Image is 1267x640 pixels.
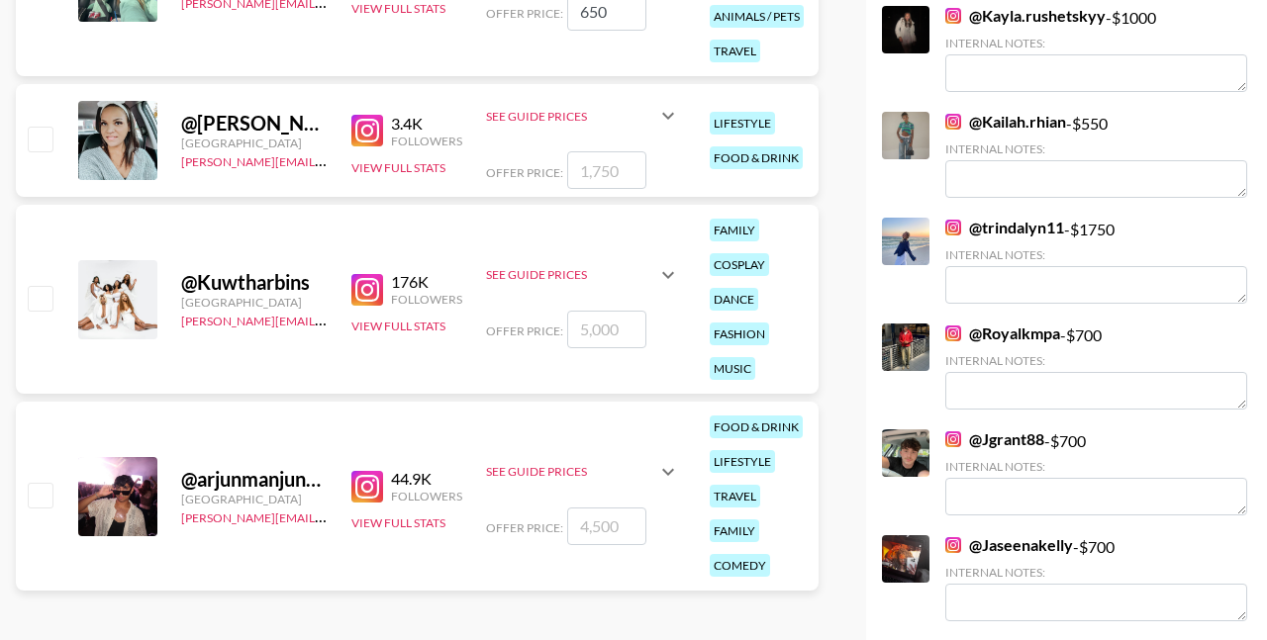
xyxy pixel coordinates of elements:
[351,274,383,306] img: Instagram
[181,295,328,310] div: [GEOGRAPHIC_DATA]
[181,492,328,506] div: [GEOGRAPHIC_DATA]
[945,535,1073,555] a: @Jaseenakelly
[945,535,1247,621] div: - $ 700
[486,267,656,282] div: See Guide Prices
[945,459,1247,474] div: Internal Notes:
[945,323,1060,343] a: @Royalkmpa
[567,151,646,189] input: 1,750
[391,272,462,292] div: 176K
[391,114,462,134] div: 3.4K
[945,36,1247,50] div: Internal Notes:
[391,134,462,148] div: Followers
[181,136,328,150] div: [GEOGRAPHIC_DATA]
[351,319,445,333] button: View Full Stats
[567,311,646,348] input: 5,000
[351,515,445,530] button: View Full Stats
[486,251,680,299] div: See Guide Prices
[945,114,961,130] img: Instagram
[486,464,656,479] div: See Guide Prices
[945,565,1247,580] div: Internal Notes:
[945,429,1247,515] div: - $ 700
[351,471,383,503] img: Instagram
[486,165,563,180] span: Offer Price:
[945,112,1247,198] div: - $ 550
[945,247,1247,262] div: Internal Notes:
[945,537,961,553] img: Instagram
[391,292,462,307] div: Followers
[945,112,1066,132] a: @Kailah.rhian
[486,92,680,139] div: See Guide Prices
[486,520,563,535] span: Offer Price:
[710,415,803,438] div: food & drink
[945,8,961,24] img: Instagram
[351,115,383,146] img: Instagram
[351,1,445,16] button: View Full Stats
[181,270,328,295] div: @ Kuwtharbins
[710,485,760,507] div: travel
[710,112,775,135] div: lifestyle
[710,40,760,62] div: travel
[945,429,1044,449] a: @Jgrant88
[945,6,1247,92] div: - $ 1000
[945,325,961,341] img: Instagram
[710,322,769,345] div: fashion
[945,141,1247,156] div: Internal Notes:
[710,5,804,28] div: animals / pets
[710,146,803,169] div: food & drink
[486,448,680,496] div: See Guide Prices
[710,288,758,311] div: dance
[945,323,1247,410] div: - $ 700
[181,150,474,169] a: [PERSON_NAME][EMAIL_ADDRESS][DOMAIN_NAME]
[486,323,563,338] span: Offer Price:
[391,489,462,503] div: Followers
[710,519,759,542] div: family
[351,160,445,175] button: View Full Stats
[945,353,1247,368] div: Internal Notes:
[710,450,775,473] div: lifestyle
[945,218,1247,304] div: - $ 1750
[710,357,755,380] div: music
[945,431,961,447] img: Instagram
[945,6,1106,26] a: @Kayla.rushetskyy
[486,6,563,21] span: Offer Price:
[710,253,769,276] div: cosplay
[710,219,759,241] div: family
[181,506,474,525] a: [PERSON_NAME][EMAIL_ADDRESS][DOMAIN_NAME]
[567,507,646,545] input: 4,500
[181,467,328,492] div: @ arjunmanjunath_
[391,469,462,489] div: 44.9K
[710,554,770,577] div: comedy
[945,218,1064,237] a: @trindalyn11
[945,220,961,235] img: Instagram
[181,310,474,328] a: [PERSON_NAME][EMAIL_ADDRESS][DOMAIN_NAME]
[181,111,328,136] div: @ [PERSON_NAME]
[486,109,656,124] div: See Guide Prices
